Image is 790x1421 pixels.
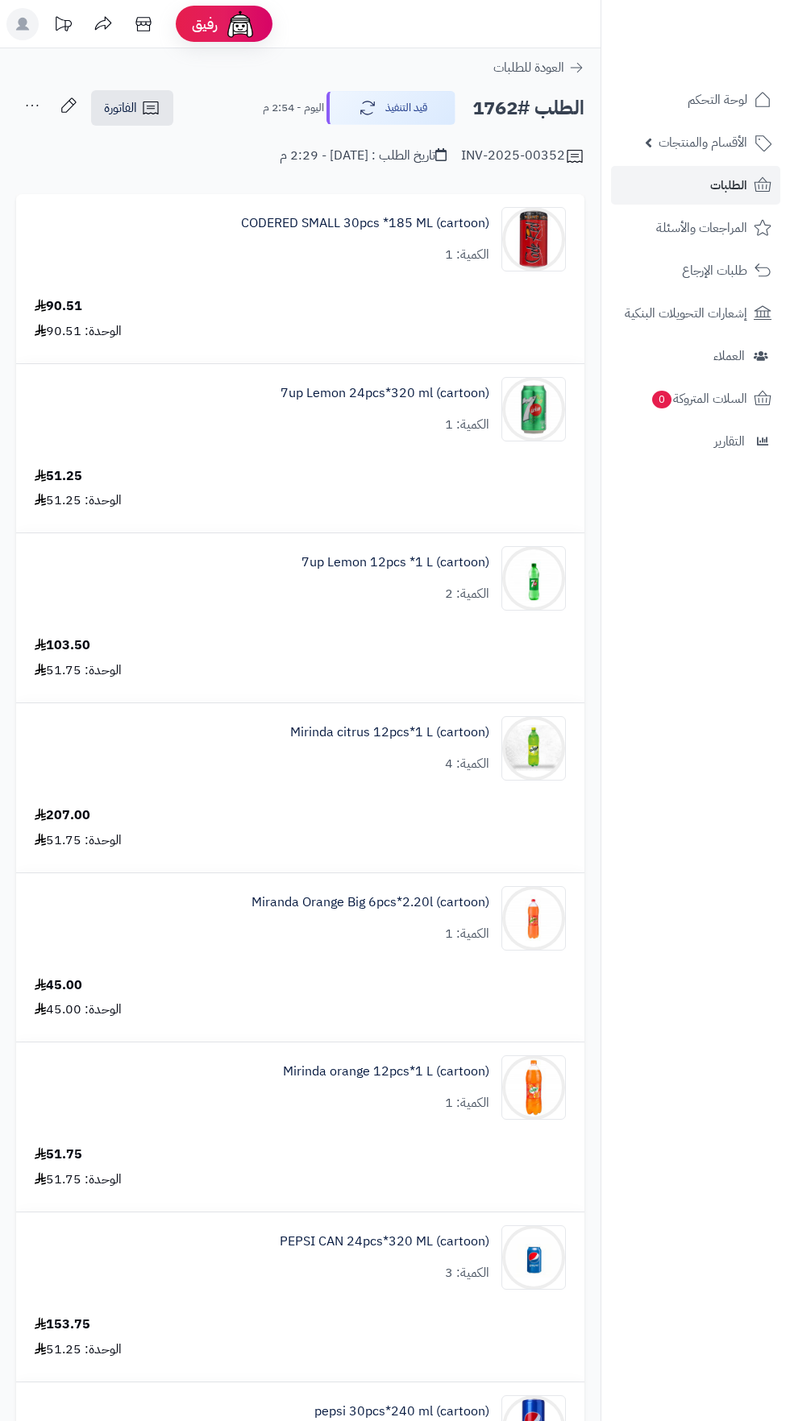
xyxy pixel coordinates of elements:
[611,209,780,247] a: المراجعات والأسئلة
[611,294,780,333] a: إشعارات التحويلات البنكية
[493,58,564,77] span: العودة للطلبات
[252,893,489,912] a: Miranda Orange Big 6pcs*2.20l (cartoon)
[35,1000,122,1019] div: الوحدة: 45.00
[35,1340,122,1359] div: الوحدة: 51.25
[35,297,82,316] div: 90.51
[35,1170,122,1189] div: الوحدة: 51.75
[611,251,780,290] a: طلبات الإرجاع
[35,806,90,825] div: 207.00
[35,636,90,655] div: 103.50
[502,1225,565,1290] img: 1747594214-F4N7I6ut4KxqCwKXuHIyEbecxLiH4Cwr-90x90.jpg
[659,131,747,154] span: الأقسام والمنتجات
[713,345,745,367] span: العملاء
[35,467,82,486] div: 51.25
[461,147,584,166] div: INV-2025-00352
[314,1402,489,1421] a: pepsi 30pcs*240 ml (cartoon)
[688,89,747,111] span: لوحة التحكم
[611,422,780,461] a: التقارير
[290,723,489,742] a: Mirinda citrus 12pcs*1 L (cartoon)
[281,384,489,403] a: 7up Lemon 24pcs*320 ml (cartoon)
[502,1055,565,1120] img: 1747574948-012000802850_1-90x90.jpg
[493,58,584,77] a: العودة للطلبات
[445,755,489,773] div: الكمية: 4
[611,81,780,119] a: لوحة التحكم
[625,302,747,325] span: إشعارات التحويلات البنكية
[714,430,745,453] span: التقارير
[652,391,671,408] span: 0
[651,387,747,410] span: السلات المتروكة
[104,98,137,118] span: الفاتورة
[682,259,747,282] span: طلبات الإرجاع
[91,90,173,126] a: الفاتورة
[43,8,83,44] a: تحديثات المنصة
[35,322,122,341] div: الوحدة: 90.51
[35,661,122,680] div: الوحدة: 51.75
[445,416,489,434] div: الكمية: 1
[502,716,565,781] img: 1747566256-XP8G23evkchGmxKUr8YaGb2gsq2hZno4-90x90.jpg
[656,217,747,239] span: المراجعات والأسئلة
[263,100,324,116] small: اليوم - 2:54 م
[710,174,747,197] span: الطلبات
[445,1264,489,1282] div: الكمية: 3
[611,166,780,205] a: الطلبات
[192,14,218,34] span: رفيق
[502,207,565,271] img: 1747536337-61lY7EtfpmL._AC_SL1500-90x90.jpg
[283,1063,489,1081] a: Mirinda orange 12pcs*1 L (cartoon)
[445,246,489,264] div: الكمية: 1
[241,214,489,233] a: CODERED SMALL 30pcs *185 ML (cartoon)
[472,92,584,125] h2: الطلب #1762
[502,546,565,611] img: 1747540828-789ab214-413e-4ccd-b32f-1699f0bc-90x90.jpg
[35,1145,82,1164] div: 51.75
[35,1315,90,1334] div: 153.75
[224,8,256,40] img: ai-face.png
[611,379,780,418] a: السلات المتروكة0
[611,337,780,375] a: العملاء
[445,1094,489,1112] div: الكمية: 1
[35,831,122,850] div: الوحدة: 51.75
[280,1232,489,1251] a: PEPSI CAN 24pcs*320 ML (cartoon)
[280,147,447,165] div: تاريخ الطلب : [DATE] - 2:29 م
[502,886,565,951] img: 1747574203-8a7d3ffb-4f3f-4704-a106-a98e4bc3-90x90.jpg
[35,976,82,995] div: 45.00
[445,585,489,603] div: الكمية: 2
[326,91,455,125] button: قيد التنفيذ
[502,377,565,441] img: 1747540602-UsMwFj3WdUIJzISPTZ6ZIXs6lgAaNT6J-90x90.jpg
[301,553,489,572] a: 7up Lemon 12pcs *1 L (cartoon)
[445,925,489,943] div: الكمية: 1
[35,491,122,510] div: الوحدة: 51.25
